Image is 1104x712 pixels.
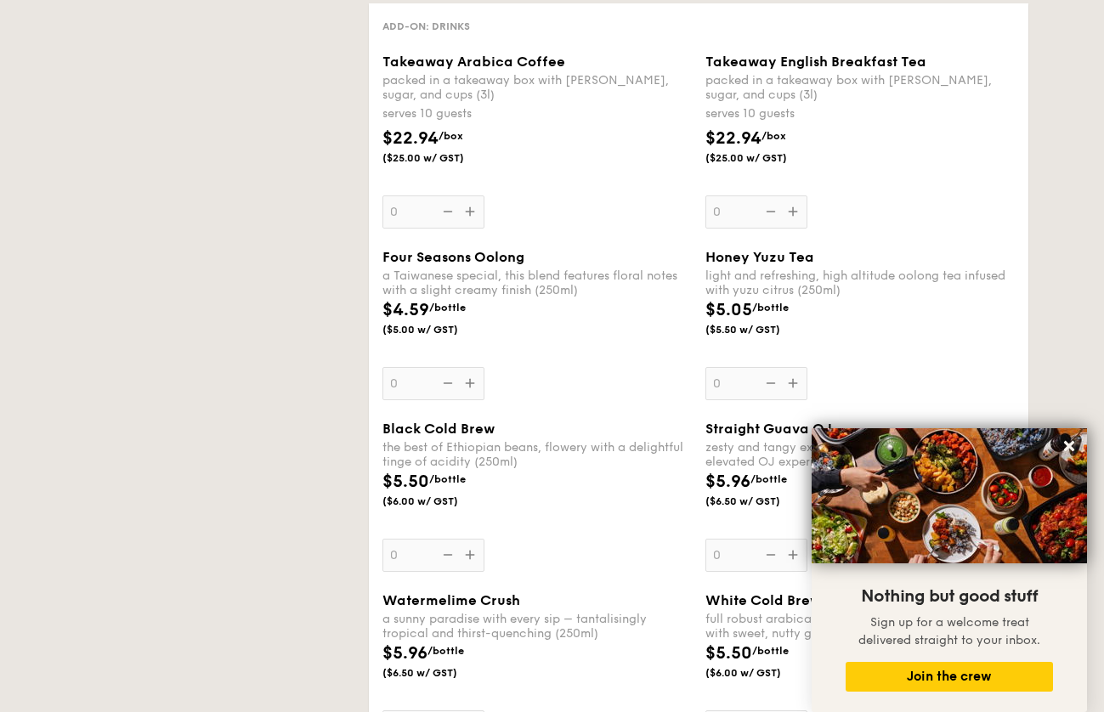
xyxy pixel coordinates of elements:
[858,615,1040,647] span: Sign up for a welcome treat delivered straight to your inbox.
[846,662,1053,692] button: Join the crew
[705,421,832,437] span: Straight Guava OJ
[382,128,439,149] span: $22.94
[382,105,692,122] div: serves 10 guests
[705,643,752,664] span: $5.50
[429,473,466,485] span: /bottle
[705,300,752,320] span: $5.05
[705,128,761,149] span: $22.94
[429,302,466,314] span: /bottle
[752,645,789,657] span: /bottle
[382,54,565,70] span: Takeaway Arabica Coffee
[705,494,821,508] span: ($6.50 w/ GST)
[705,592,821,608] span: White Cold Brew
[382,151,498,165] span: ($25.00 w/ GST)
[705,612,1015,641] div: full robust arabica beans, cold brewed and packed with sweet, nutty goodness (250ml)
[382,268,692,297] div: a Taiwanese special, this blend features floral notes with a slight creamy finish (250ml)
[861,586,1038,607] span: Nothing but good stuff
[382,20,470,32] span: Add-on: Drinks
[750,473,787,485] span: /bottle
[705,249,814,265] span: Honey Yuzu Tea
[752,302,789,314] span: /bottle
[382,612,692,641] div: a sunny paradise with every sip – tantalisingly tropical and thirst-quenching (250ml)
[705,268,1015,297] div: light and refreshing, high altitude oolong tea infused with yuzu citrus (250ml)
[382,666,498,680] span: ($6.50 w/ GST)
[705,323,821,336] span: ($5.50 w/ GST)
[382,592,520,608] span: Watermelime Crush
[705,54,926,70] span: Takeaway English Breakfast Tea
[1056,432,1083,460] button: Close
[705,472,750,492] span: $5.96
[705,440,1015,469] div: zesty and tangy explosion of juicy sweetness, the elevated OJ experience (250ml)
[439,130,463,142] span: /box
[382,472,429,492] span: $5.50
[705,73,1015,102] div: packed in a takeaway box with [PERSON_NAME], sugar, and cups (3l)
[382,421,495,437] span: Black Cold Brew
[382,440,692,469] div: the best of Ethiopian beans, flowery with a delightful tinge of acidity (250ml)
[705,105,1015,122] div: serves 10 guests
[761,130,786,142] span: /box
[382,300,429,320] span: $4.59
[382,323,498,336] span: ($5.00 w/ GST)
[382,249,524,265] span: Four Seasons Oolong
[382,494,498,508] span: ($6.00 w/ GST)
[382,73,692,102] div: packed in a takeaway box with [PERSON_NAME], sugar, and cups (3l)
[705,151,821,165] span: ($25.00 w/ GST)
[812,428,1087,563] img: DSC07876-Edit02-Large.jpeg
[427,645,464,657] span: /bottle
[382,643,427,664] span: $5.96
[705,666,821,680] span: ($6.00 w/ GST)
